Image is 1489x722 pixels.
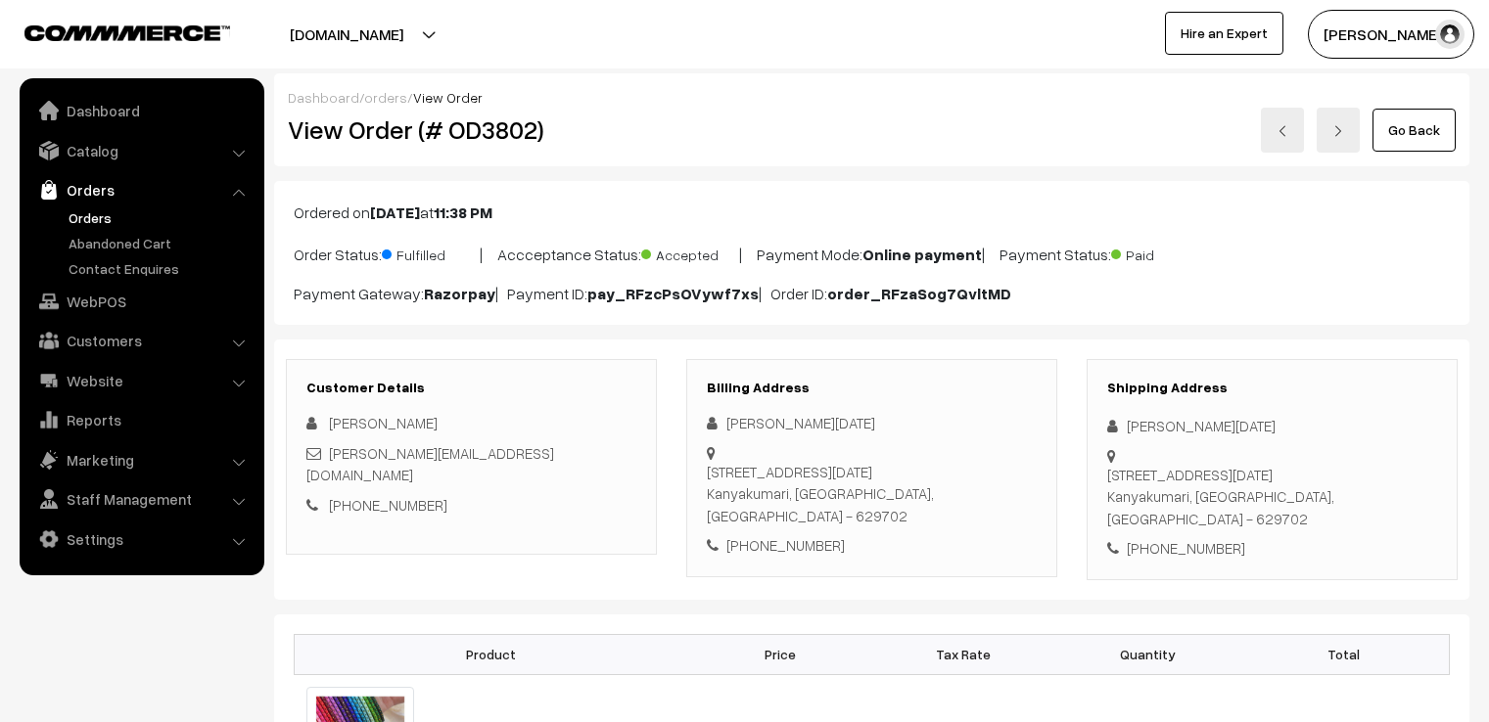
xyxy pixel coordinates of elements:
[382,240,480,265] span: Fulfilled
[1107,537,1437,560] div: [PHONE_NUMBER]
[424,284,495,303] b: Razorpay
[24,363,257,398] a: Website
[294,201,1450,224] p: Ordered on at
[64,258,257,279] a: Contact Enquires
[24,402,257,437] a: Reports
[1107,415,1437,437] div: [PERSON_NAME][DATE]
[827,284,1011,303] b: order_RFzaSog7QvltMD
[329,496,447,514] a: [PHONE_NUMBER]
[1373,109,1456,152] a: Go Back
[24,25,230,40] img: COMMMERCE
[1435,20,1465,49] img: user
[1111,240,1209,265] span: Paid
[1239,634,1450,674] th: Total
[434,203,492,222] b: 11:38 PM
[24,172,257,207] a: Orders
[295,634,688,674] th: Product
[306,444,554,484] a: [PERSON_NAME][EMAIL_ADDRESS][DOMAIN_NAME]
[862,245,982,264] b: Online payment
[329,414,438,431] span: [PERSON_NAME]
[306,380,636,396] h3: Customer Details
[364,89,407,106] a: orders
[707,412,1037,434] div: [PERSON_NAME][DATE]
[1107,464,1437,530] div: [STREET_ADDRESS][DATE] Kanyakumari, [GEOGRAPHIC_DATA], [GEOGRAPHIC_DATA] - 629702
[1332,125,1344,137] img: right-arrow.png
[294,240,1450,266] p: Order Status: | Accceptance Status: | Payment Mode: | Payment Status:
[707,461,1037,527] div: [STREET_ADDRESS][DATE] Kanyakumari, [GEOGRAPHIC_DATA], [GEOGRAPHIC_DATA] - 629702
[221,10,472,59] button: [DOMAIN_NAME]
[288,87,1456,108] div: / /
[707,380,1037,396] h3: Billing Address
[688,634,872,674] th: Price
[24,323,257,358] a: Customers
[587,284,759,303] b: pay_RFzcPsOVywf7xs
[707,534,1037,557] div: [PHONE_NUMBER]
[64,233,257,253] a: Abandoned Cart
[1308,10,1474,59] button: [PERSON_NAME]
[1165,12,1283,55] a: Hire an Expert
[64,207,257,228] a: Orders
[871,634,1055,674] th: Tax Rate
[641,240,739,265] span: Accepted
[288,114,658,145] h2: View Order (# OD3802)
[1055,634,1239,674] th: Quantity
[413,89,483,106] span: View Order
[24,93,257,128] a: Dashboard
[24,20,196,43] a: COMMMERCE
[24,284,257,319] a: WebPOS
[24,481,257,517] a: Staff Management
[288,89,359,106] a: Dashboard
[294,282,1450,305] p: Payment Gateway: | Payment ID: | Order ID:
[24,442,257,477] a: Marketing
[1277,125,1288,137] img: left-arrow.png
[24,133,257,168] a: Catalog
[370,203,420,222] b: [DATE]
[24,521,257,557] a: Settings
[1107,380,1437,396] h3: Shipping Address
